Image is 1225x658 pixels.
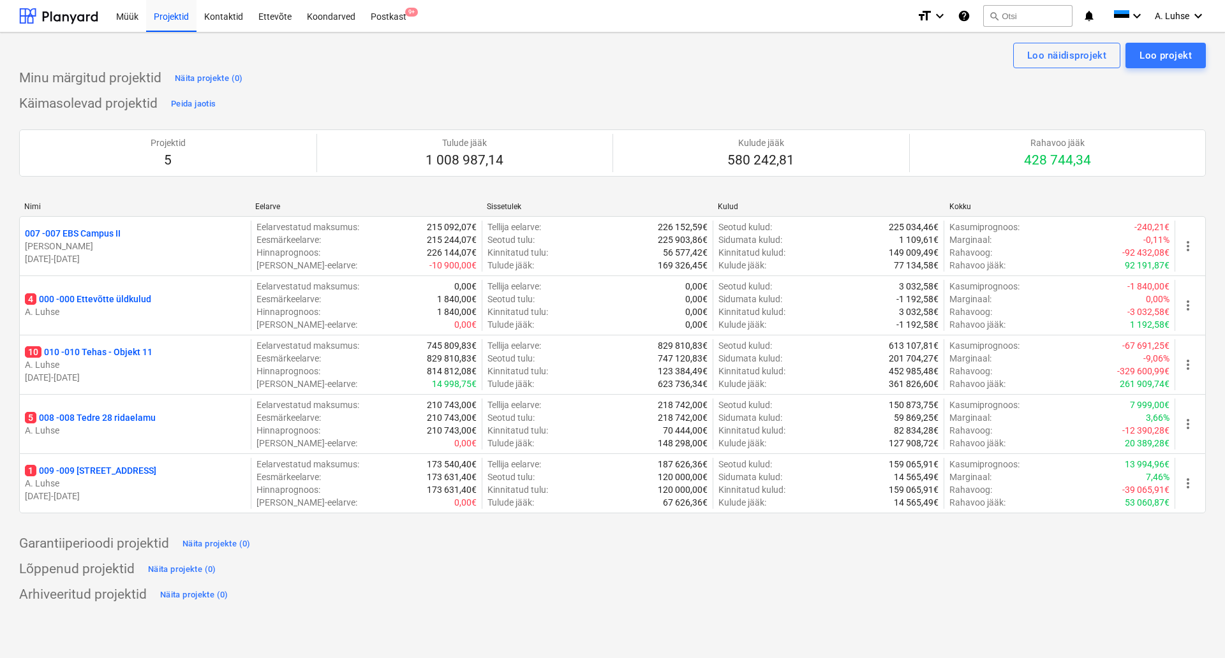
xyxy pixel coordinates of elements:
[949,365,992,377] p: Rahavoog :
[256,280,359,293] p: Eelarvestatud maksumus :
[889,221,939,233] p: 225 034,46€
[148,562,216,577] div: Näita projekte (0)
[917,8,932,24] i: format_size
[718,483,785,496] p: Kinnitatud kulud :
[25,346,41,358] span: 10
[685,280,708,293] p: 0,00€
[426,152,503,170] p: 1 008 987,14
[894,259,939,272] p: 77 134,58€
[175,71,243,86] div: Näita projekte (0)
[718,305,785,318] p: Kinnitatud kulud :
[256,305,320,318] p: Hinnaprognoos :
[718,352,782,365] p: Sidumata kulud :
[427,339,477,352] p: 745 809,83€
[1146,293,1169,305] p: 0,00%
[658,471,708,483] p: 120 000,00€
[949,293,991,305] p: Marginaal :
[256,437,357,450] p: [PERSON_NAME]-eelarve :
[658,411,708,424] p: 218 742,00€
[658,221,708,233] p: 226 152,59€
[718,318,766,331] p: Kulude jääk :
[487,352,535,365] p: Seotud tulu :
[949,259,1006,272] p: Rahavoo jääk :
[1180,476,1196,491] span: more_vert
[663,424,708,437] p: 70 444,00€
[889,339,939,352] p: 613 107,81€
[25,464,246,502] div: 1009 -009 [STREET_ADDRESS]A. Luhse[DATE]-[DATE]
[1127,305,1169,318] p: -3 032,58€
[1180,238,1196,254] span: more_vert
[727,152,794,170] p: 580 242,81
[658,483,708,496] p: 120 000,00€
[718,437,766,450] p: Kulude jääk :
[949,377,1006,390] p: Rahavoo jääk :
[658,365,708,377] p: 123 384,49€
[889,377,939,390] p: 361 826,60€
[256,352,321,365] p: Eesmärkeelarve :
[487,293,535,305] p: Seotud tulu :
[889,365,939,377] p: 452 985,48€
[949,471,991,483] p: Marginaal :
[256,424,320,437] p: Hinnaprognoos :
[25,411,246,437] div: 5008 -008 Tedre 28 ridaelamuA. Luhse
[427,365,477,377] p: 814 812,08€
[427,483,477,496] p: 173 631,40€
[727,136,794,149] p: Kulude jääk
[25,371,246,384] p: [DATE] - [DATE]
[1125,496,1169,509] p: 53 060,87€
[25,477,246,490] p: A. Luhse
[889,246,939,259] p: 149 009,49€
[1134,221,1169,233] p: -240,21€
[454,318,477,331] p: 0,00€
[1180,357,1196,372] span: more_vert
[658,458,708,471] p: 187 626,36€
[889,458,939,471] p: 159 065,91€
[179,534,254,554] button: Näita projekte (0)
[658,377,708,390] p: 623 736,34€
[658,233,708,246] p: 225 903,86€
[718,496,766,509] p: Kulude jääk :
[487,398,541,411] p: Tellija eelarve :
[896,293,939,305] p: -1 192,58€
[1122,424,1169,437] p: -12 390,28€
[145,559,219,580] button: Näita projekte (0)
[658,352,708,365] p: 747 120,83€
[487,221,541,233] p: Tellija eelarve :
[899,233,939,246] p: 1 109,61€
[487,496,534,509] p: Tulude jääk :
[19,560,135,578] p: Lõppenud projektid
[256,259,357,272] p: [PERSON_NAME]-eelarve :
[25,305,246,318] p: A. Luhse
[256,365,320,377] p: Hinnaprognoos :
[19,535,169,553] p: Garantiiperioodi projektid
[25,240,246,252] p: [PERSON_NAME]
[1125,259,1169,272] p: 92 191,87€
[1122,246,1169,259] p: -92 432,08€
[1024,136,1091,149] p: Rahavoo jääk
[718,246,785,259] p: Kinnitatud kulud :
[1024,152,1091,170] p: 428 744,34
[487,318,534,331] p: Tulude jääk :
[685,318,708,331] p: 0,00€
[487,246,548,259] p: Kinnitatud tulu :
[949,202,1170,211] div: Kokku
[899,280,939,293] p: 3 032,58€
[1129,8,1145,24] i: keyboard_arrow_down
[718,411,782,424] p: Sidumata kulud :
[932,8,947,24] i: keyboard_arrow_down
[718,221,772,233] p: Seotud kulud :
[949,411,991,424] p: Marginaal :
[25,412,36,423] span: 5
[427,424,477,437] p: 210 743,00€
[256,398,359,411] p: Eelarvestatud maksumus :
[889,352,939,365] p: 201 704,27€
[151,136,186,149] p: Projektid
[487,365,548,377] p: Kinnitatud tulu :
[437,293,477,305] p: 1 840,00€
[718,458,772,471] p: Seotud kulud :
[25,252,246,265] p: [DATE] - [DATE]
[1140,47,1192,64] div: Loo projekt
[427,221,477,233] p: 215 092,07€
[718,398,772,411] p: Seotud kulud :
[949,458,1020,471] p: Kasumiprognoos :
